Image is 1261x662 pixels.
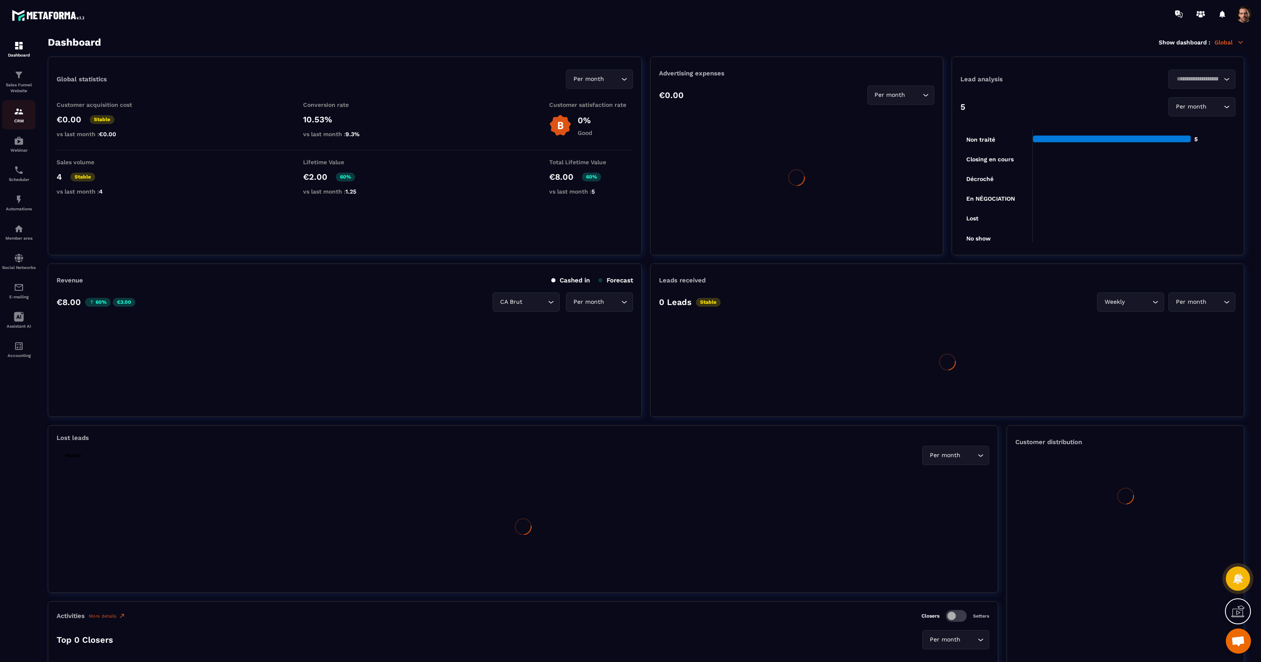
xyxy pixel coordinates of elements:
[2,247,36,276] a: social-networksocial-networkSocial Networks
[1126,297,1150,307] input: Search for option
[566,292,633,312] div: Search for option
[493,292,560,312] div: Search for option
[571,75,606,84] span: Per month
[57,188,140,195] p: vs last month :
[966,235,991,242] tspan: No show
[1214,39,1244,46] p: Global
[70,173,95,181] p: Stable
[14,224,24,234] img: automations
[89,613,125,619] a: More details
[2,53,36,57] p: Dashboard
[14,41,24,51] img: formation
[1208,297,1222,307] input: Search for option
[2,119,36,123] p: CRM
[659,297,692,307] p: 0 Leads
[2,100,36,129] a: formationformationCRM
[61,451,86,460] p: Stable
[1174,102,1208,111] span: Per month
[1015,438,1235,446] p: Customer distribution
[14,253,24,263] img: social-network
[303,114,387,124] p: 10.53%
[1159,39,1210,46] p: Show dashboard :
[1168,70,1235,89] div: Search for option
[960,102,965,112] p: 5
[1174,75,1222,84] input: Search for option
[659,90,684,100] p: €0.00
[57,172,62,182] p: 4
[99,188,103,195] span: 4
[1208,102,1222,111] input: Search for option
[571,297,606,307] span: Per month
[549,101,633,108] p: Customer satisfaction rate
[2,159,36,188] a: schedulerschedulerScheduler
[966,215,978,222] tspan: Lost
[345,188,356,195] span: 1.25
[592,188,595,195] span: 5
[85,298,111,307] p: 60%
[14,282,24,292] img: email
[57,434,89,442] p: Lost leads
[582,173,601,181] p: 60%
[922,630,989,649] div: Search for option
[606,75,619,84] input: Search for option
[2,148,36,153] p: Webinar
[1226,628,1251,654] div: Mở cuộc trò chuyện
[2,217,36,247] a: automationsautomationsMember area
[57,114,81,124] p: €0.00
[1097,292,1164,312] div: Search for option
[2,335,36,364] a: accountantaccountantAccounting
[2,34,36,64] a: formationformationDashboard
[2,177,36,182] p: Scheduler
[1103,297,1126,307] span: Weekly
[1168,97,1235,116] div: Search for option
[606,297,619,307] input: Search for option
[867,85,934,105] div: Search for option
[2,305,36,335] a: Assistant AI
[57,101,140,108] p: Customer acquisition cost
[48,36,101,48] h3: Dashboard
[345,131,360,137] span: 9.3%
[566,70,633,89] div: Search for option
[973,613,989,619] p: Setters
[578,115,592,125] p: 0%
[57,297,81,307] p: €8.00
[2,236,36,240] p: Member area
[2,64,36,100] a: formationformationSales Funnel Website
[2,188,36,217] a: automationsautomationsAutomations
[12,8,87,23] img: logo
[57,159,140,165] p: Sales volume
[57,277,83,284] p: Revenue
[14,70,24,80] img: formation
[57,131,140,137] p: vs last month :
[2,129,36,159] a: automationsautomationsWebinar
[549,114,571,137] img: b-badge-o.b3b20ee6.svg
[549,159,633,165] p: Total Lifetime Value
[303,172,327,182] p: €2.00
[696,298,721,307] p: Stable
[928,451,962,460] span: Per month
[549,172,573,182] p: €8.00
[303,101,387,108] p: Conversion rate
[113,298,135,307] p: €3.00
[966,156,1014,163] tspan: Closing en cours
[966,176,994,182] tspan: Décroché
[873,91,907,100] span: Per month
[57,75,107,83] p: Global statistics
[578,129,592,136] p: Good
[303,188,387,195] p: vs last month :
[498,297,524,307] span: CA Brut
[524,297,546,307] input: Search for option
[966,136,995,143] tspan: Non traité
[921,613,939,619] p: Closers
[960,75,1098,83] p: Lead analysis
[90,115,114,124] p: Stable
[659,70,934,77] p: Advertising expenses
[966,195,1015,202] tspan: En NÉGOCIATION
[2,82,36,94] p: Sales Funnel Website
[303,159,387,165] p: Lifetime Value
[2,276,36,305] a: emailemailE-mailing
[907,91,921,100] input: Search for option
[659,277,706,284] p: Leads received
[99,131,116,137] span: €0.00
[1174,297,1208,307] span: Per month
